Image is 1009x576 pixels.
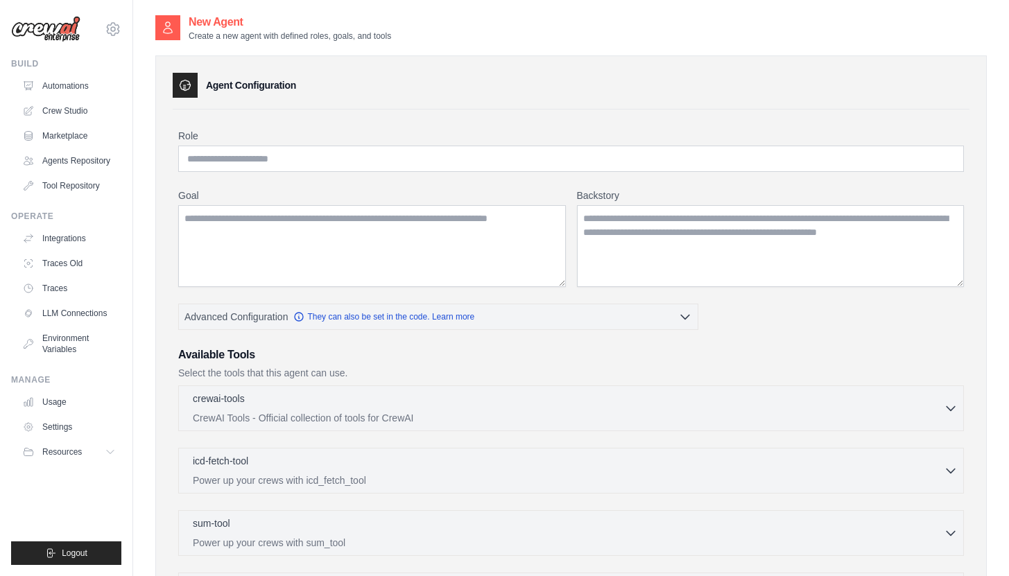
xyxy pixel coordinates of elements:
p: Create a new agent with defined roles, goals, and tools [189,30,391,42]
a: Agents Repository [17,150,121,172]
h3: Agent Configuration [206,78,296,92]
p: icd-fetch-tool [193,454,248,468]
label: Backstory [577,189,965,202]
p: Power up your crews with icd_fetch_tool [193,473,944,487]
span: Logout [62,548,87,559]
p: Power up your crews with sum_tool [193,536,944,550]
img: Logo [11,16,80,42]
h2: New Agent [189,14,391,30]
button: Logout [11,541,121,565]
p: crewai-tools [193,392,245,405]
a: Usage [17,391,121,413]
p: CrewAI Tools - Official collection of tools for CrewAI [193,411,944,425]
div: Manage [11,374,121,385]
div: Build [11,58,121,69]
span: Resources [42,446,82,457]
a: Marketplace [17,125,121,147]
button: icd-fetch-tool Power up your crews with icd_fetch_tool [184,454,958,487]
a: Tool Repository [17,175,121,197]
button: Resources [17,441,121,463]
a: They can also be set in the code. Learn more [293,311,474,322]
a: Automations [17,75,121,97]
span: Advanced Configuration [184,310,288,324]
p: sum-tool [193,516,230,530]
p: Select the tools that this agent can use. [178,366,964,380]
button: Advanced Configuration They can also be set in the code. Learn more [179,304,698,329]
a: Traces Old [17,252,121,274]
label: Role [178,129,964,143]
a: Integrations [17,227,121,250]
div: Operate [11,211,121,222]
h3: Available Tools [178,347,964,363]
label: Goal [178,189,566,202]
a: Crew Studio [17,100,121,122]
a: Environment Variables [17,327,121,360]
a: Settings [17,416,121,438]
a: LLM Connections [17,302,121,324]
a: Traces [17,277,121,299]
button: crewai-tools CrewAI Tools - Official collection of tools for CrewAI [184,392,958,425]
button: sum-tool Power up your crews with sum_tool [184,516,958,550]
